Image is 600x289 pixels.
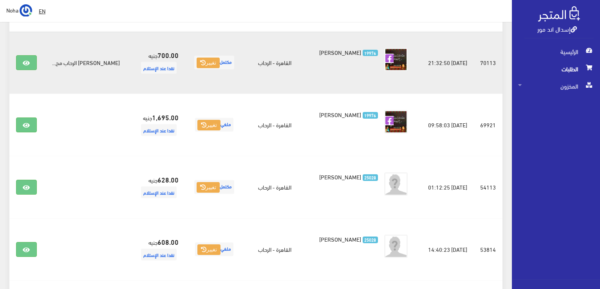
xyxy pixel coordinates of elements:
td: جنيه [126,94,185,156]
button: تغيير [197,120,220,131]
span: مكتمل [194,56,234,69]
img: . [538,6,580,22]
a: 19976 [PERSON_NAME] [310,48,378,56]
td: 53814 [473,218,502,280]
a: 25028 [PERSON_NAME] [310,172,378,181]
td: [DATE] 09:58:03 [420,94,473,156]
a: الطلبات [512,60,600,78]
img: avatar.png [384,235,408,258]
span: [PERSON_NAME] [319,47,361,58]
img: picture [384,110,408,134]
td: جنيه [126,156,185,218]
span: الطلبات [518,60,594,78]
a: إسدال اند مور [537,23,577,34]
span: [PERSON_NAME] [319,109,361,120]
td: 54113 [473,156,502,218]
td: القاهرة - الرحاب [243,218,298,280]
a: 19976 [PERSON_NAME] [310,110,378,119]
strong: 608.00 [157,237,179,247]
strong: 628.00 [157,174,179,184]
span: [PERSON_NAME] [319,233,361,244]
span: ملغي [195,118,233,132]
u: EN [39,6,45,16]
span: 19976 [363,112,378,119]
a: ... Noha [6,4,32,16]
span: نقدا عند الإستلام [141,62,177,74]
td: 69921 [473,94,502,156]
a: EN [36,4,49,18]
td: القاهرة - الرحاب [243,94,298,156]
td: [PERSON_NAME] الرحاب مج... [43,31,127,94]
td: القاهرة - الرحاب [243,31,298,94]
td: [DATE] 01:12:25 [420,156,473,218]
span: Noha [6,5,18,15]
span: ملغي [195,242,233,256]
a: المخزون [512,78,600,95]
td: [DATE] 21:32:50 [420,31,473,94]
td: [DATE] 14:40:23 [420,218,473,280]
a: 25028 [PERSON_NAME] [310,235,378,243]
td: جنيه [126,218,185,280]
img: picture [384,48,408,71]
button: تغيير [197,182,220,193]
span: [PERSON_NAME] [319,171,361,182]
td: القاهرة - الرحاب [243,156,298,218]
span: مكتمل [194,180,234,194]
span: المخزون [518,78,594,95]
span: الرئيسية [518,43,594,60]
span: 19976 [363,50,378,56]
span: 25028 [363,174,378,181]
span: نقدا عند الإستلام [141,249,177,260]
button: تغيير [197,58,220,69]
span: نقدا عند الإستلام [141,186,177,198]
span: 25028 [363,237,378,243]
strong: 700.00 [157,50,179,60]
td: 70113 [473,31,502,94]
strong: 1,695.00 [152,112,179,122]
td: جنيه [126,31,185,94]
span: نقدا عند الإستلام [141,124,177,136]
a: الرئيسية [512,43,600,60]
img: ... [20,4,32,17]
img: avatar.png [384,172,408,196]
button: تغيير [197,244,220,255]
